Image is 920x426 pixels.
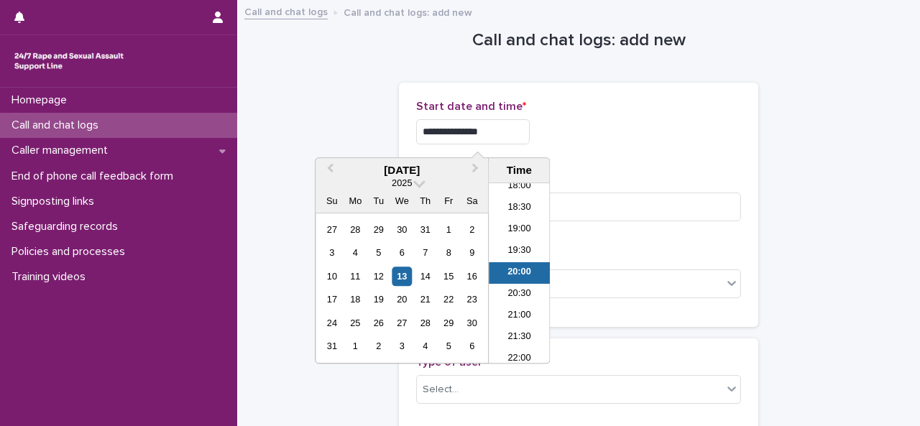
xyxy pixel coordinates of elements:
div: Th [415,191,435,210]
li: 20:30 [489,284,550,305]
div: Choose Saturday, August 9th, 2025 [462,244,482,263]
div: Choose Friday, August 15th, 2025 [439,267,459,286]
div: Choose Thursday, July 31st, 2025 [415,220,435,239]
div: Choose Thursday, August 7th, 2025 [415,244,435,263]
div: Choose Thursday, September 4th, 2025 [415,337,435,356]
div: Choose Tuesday, September 2nd, 2025 [369,337,388,356]
li: 19:30 [489,241,550,262]
span: Type of user [416,356,486,368]
p: End of phone call feedback form [6,170,185,183]
div: Choose Wednesday, July 30th, 2025 [392,220,412,239]
li: 22:00 [489,348,550,370]
p: Caller management [6,144,119,157]
div: Choose Wednesday, August 6th, 2025 [392,244,412,263]
p: Call and chat logs: add new [344,4,472,19]
div: Choose Saturday, August 16th, 2025 [462,267,482,286]
li: 21:00 [489,305,550,327]
div: Choose Monday, August 25th, 2025 [346,313,365,333]
div: Choose Saturday, August 30th, 2025 [462,313,482,333]
div: Choose Wednesday, August 13th, 2025 [392,267,412,286]
div: Choose Friday, August 8th, 2025 [439,244,459,263]
div: [DATE] [316,164,488,177]
div: Time [492,164,546,177]
div: Choose Sunday, August 31st, 2025 [322,337,341,356]
li: 21:30 [489,327,550,348]
div: Choose Tuesday, July 29th, 2025 [369,220,388,239]
span: 2025 [392,177,412,188]
div: Select... [423,382,459,397]
div: Choose Thursday, August 28th, 2025 [415,313,435,333]
li: 20:00 [489,262,550,284]
div: Choose Wednesday, August 27th, 2025 [392,313,412,333]
div: Choose Monday, July 28th, 2025 [346,220,365,239]
div: Choose Saturday, September 6th, 2025 [462,337,482,356]
div: Choose Monday, September 1st, 2025 [346,337,365,356]
div: Choose Friday, September 5th, 2025 [439,337,459,356]
p: Policies and processes [6,245,137,259]
div: Choose Friday, August 22nd, 2025 [439,290,459,310]
div: Choose Sunday, August 3rd, 2025 [322,244,341,263]
li: 19:00 [489,219,550,241]
li: 18:00 [489,176,550,198]
span: Start date and time [416,101,526,112]
li: 18:30 [489,198,550,219]
div: Choose Saturday, August 23rd, 2025 [462,290,482,310]
div: Choose Monday, August 18th, 2025 [346,290,365,310]
p: Call and chat logs [6,119,110,132]
div: Fr [439,191,459,210]
div: Su [322,191,341,210]
div: Choose Monday, August 11th, 2025 [346,267,365,286]
div: Choose Friday, August 1st, 2025 [439,220,459,239]
div: Choose Tuesday, August 12th, 2025 [369,267,388,286]
div: Choose Thursday, August 14th, 2025 [415,267,435,286]
button: Next Month [465,159,488,182]
div: Choose Wednesday, September 3rd, 2025 [392,337,412,356]
div: Choose Sunday, August 24th, 2025 [322,313,341,333]
div: Choose Friday, August 29th, 2025 [439,313,459,333]
div: Choose Sunday, August 17th, 2025 [322,290,341,310]
img: rhQMoQhaT3yELyF149Cw [11,47,126,75]
div: Choose Tuesday, August 5th, 2025 [369,244,388,263]
p: Safeguarding records [6,220,129,233]
div: Choose Tuesday, August 26th, 2025 [369,313,388,333]
div: Choose Sunday, July 27th, 2025 [322,220,341,239]
div: Mo [346,191,365,210]
div: Choose Thursday, August 21st, 2025 [415,290,435,310]
div: We [392,191,412,210]
p: Signposting links [6,195,106,208]
div: Choose Sunday, August 10th, 2025 [322,267,341,286]
div: Sa [462,191,482,210]
a: Call and chat logs [244,3,328,19]
p: Training videos [6,270,97,284]
div: Choose Monday, August 4th, 2025 [346,244,365,263]
div: Choose Tuesday, August 19th, 2025 [369,290,388,310]
div: Choose Saturday, August 2nd, 2025 [462,220,482,239]
div: month 2025-08 [321,218,484,358]
div: Tu [369,191,388,210]
h1: Call and chat logs: add new [399,30,758,51]
p: Homepage [6,93,78,107]
div: Choose Wednesday, August 20th, 2025 [392,290,412,310]
button: Previous Month [317,159,340,182]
